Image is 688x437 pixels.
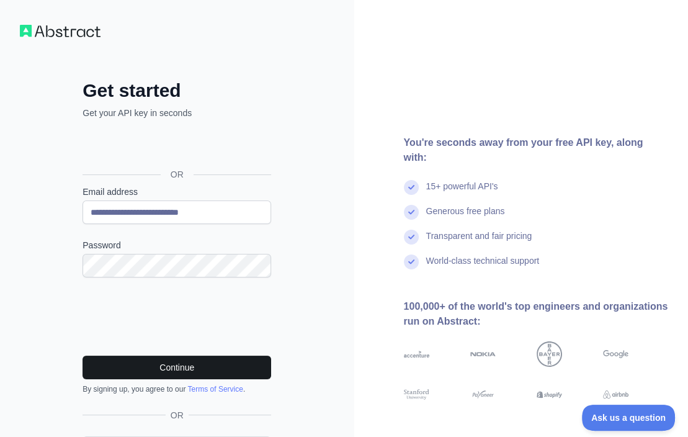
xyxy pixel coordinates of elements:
img: check mark [404,230,419,245]
button: Continue [83,356,271,379]
img: google [603,341,628,367]
p: Get your API key in seconds [83,107,271,119]
img: bayer [537,341,562,367]
img: check mark [404,255,419,269]
div: Transparent and fair pricing [426,230,532,255]
iframe: Toggle Customer Support [582,405,676,431]
iframe: reCAPTCHA [83,292,271,341]
img: airbnb [603,388,628,401]
img: payoneer [470,388,496,401]
span: OR [161,168,194,181]
img: Workflow [20,25,101,37]
div: 100,000+ of the world's top engineers and organizations run on Abstract: [404,299,669,329]
img: shopify [537,388,562,401]
label: Email address [83,186,271,198]
div: World-class technical support [426,255,540,279]
div: Generous free plans [426,205,505,230]
div: By signing up, you agree to our . [83,384,271,394]
a: Terms of Service [187,385,243,394]
span: OR [166,409,189,421]
img: nokia [470,341,496,367]
div: You're seconds away from your free API key, along with: [404,135,669,165]
label: Password [83,239,271,251]
img: accenture [404,341,429,367]
img: check mark [404,205,419,220]
h2: Get started [83,79,271,102]
img: check mark [404,180,419,195]
iframe: Przycisk Zaloguj się przez Google [76,133,275,160]
div: 15+ powerful API's [426,180,498,205]
img: stanford university [404,388,429,401]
